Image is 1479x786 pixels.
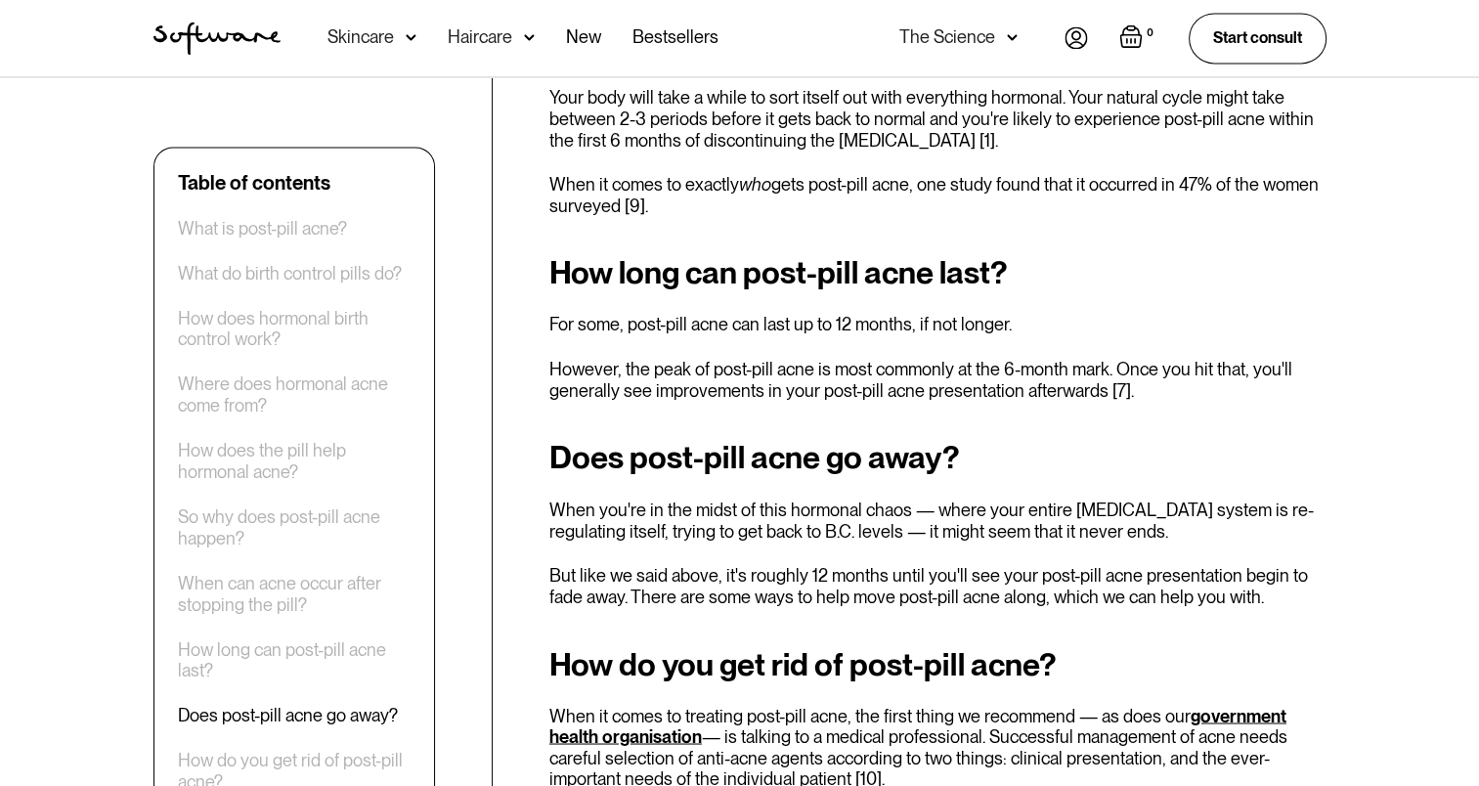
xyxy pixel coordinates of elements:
a: So why does post-pill acne happen? [178,506,411,548]
a: How long can post-pill acne last? [178,638,411,680]
h2: Does post-pill acne go away? [549,440,1327,475]
div: Table of contents [178,171,330,195]
img: arrow down [524,27,535,47]
p: When you're in the midst of this hormonal chaos — where your entire [MEDICAL_DATA] system is re-r... [549,499,1327,541]
a: Where does hormonal acne come from? [178,374,411,416]
div: 0 [1143,24,1157,42]
a: Does post-pill acne go away? [178,705,398,726]
h2: How do you get rid of post-pill acne? [549,646,1327,681]
p: However, the peak of post-pill acne is most commonly at the 6-month mark. Once you hit that, you'... [549,359,1327,401]
div: Skincare [327,27,394,47]
p: Your body will take a while to sort itself out with everything hormonal. Your natural cycle might... [549,87,1327,151]
a: When can acne occur after stopping the pill? [178,572,411,614]
a: What do birth control pills do? [178,263,402,284]
a: How does hormonal birth control work? [178,308,411,350]
a: home [153,22,281,55]
h2: How long can post-pill acne last? [549,255,1327,290]
div: Haircare [448,27,512,47]
em: who [739,174,771,195]
a: How does the pill help hormonal acne? [178,440,411,482]
img: arrow down [1007,27,1018,47]
a: What is post-pill acne? [178,218,347,240]
p: When it comes to exactly gets post-pill acne, one study found that it occurred in 47% of the wome... [549,174,1327,216]
p: But like we said above, it's roughly 12 months until you'll see your post-pill acne presentation ... [549,564,1327,606]
p: For some, post-pill acne can last up to 12 months, if not longer. [549,314,1327,335]
a: Open empty cart [1119,24,1157,52]
div: The Science [899,27,995,47]
a: government health organisation [549,705,1286,747]
img: Software Logo [153,22,281,55]
img: arrow down [406,27,416,47]
a: Start consult [1189,13,1327,63]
